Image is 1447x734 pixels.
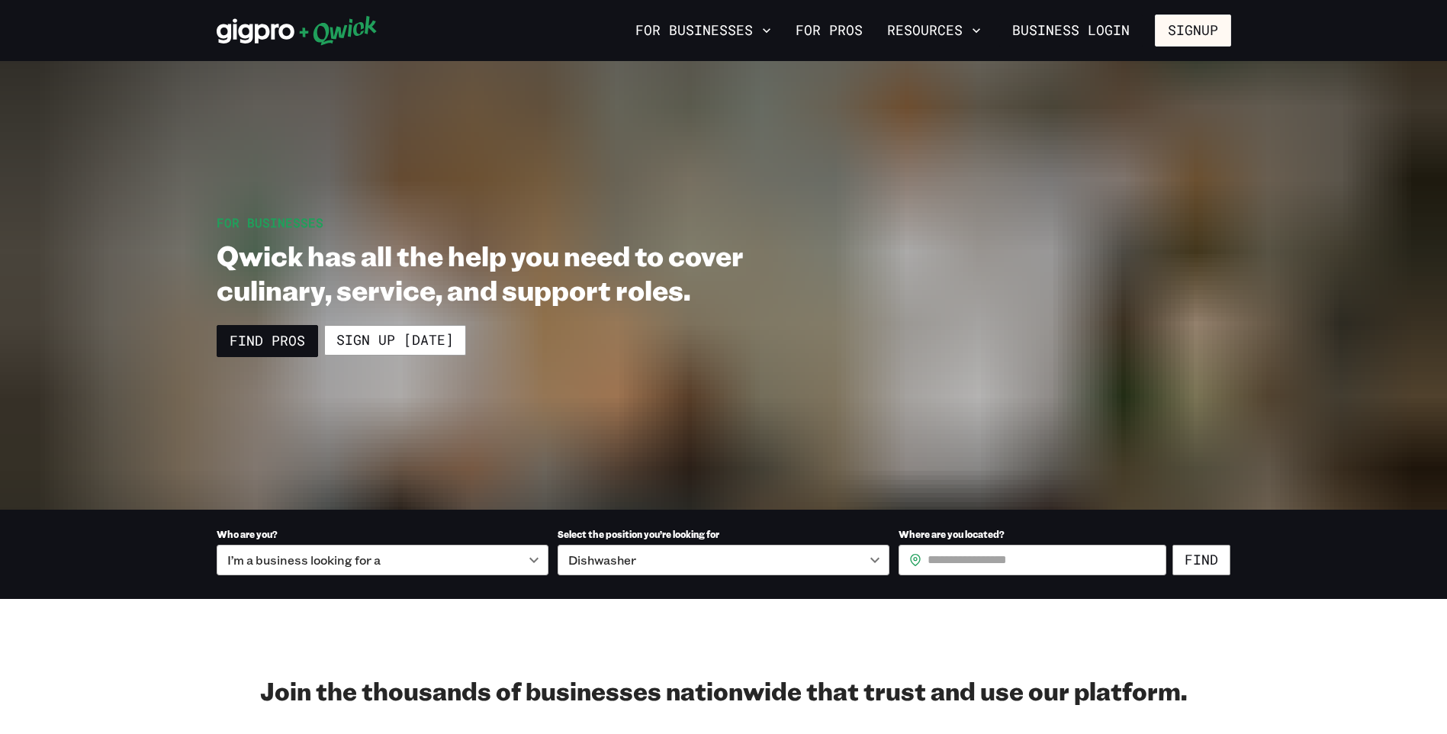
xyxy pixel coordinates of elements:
[217,214,323,230] span: For Businesses
[217,545,548,575] div: I’m a business looking for a
[217,528,278,540] span: Who are you?
[899,528,1005,540] span: Where are you located?
[789,18,869,43] a: For Pros
[558,528,719,540] span: Select the position you’re looking for
[1155,14,1231,47] button: Signup
[217,238,825,307] h1: Qwick has all the help you need to cover culinary, service, and support roles.
[1172,545,1230,575] button: Find
[999,14,1143,47] a: Business Login
[881,18,987,43] button: Resources
[217,325,318,357] a: Find Pros
[558,545,889,575] div: Dishwasher
[629,18,777,43] button: For Businesses
[324,325,466,356] a: Sign up [DATE]
[217,675,1231,706] h2: Join the thousands of businesses nationwide that trust and use our platform.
